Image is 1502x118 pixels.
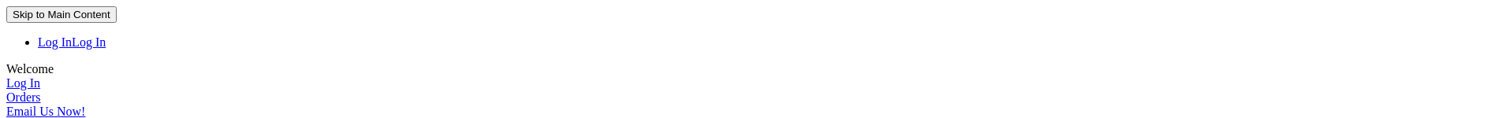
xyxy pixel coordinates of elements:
span: Log In [38,35,72,49]
button: Skip to Main Content [6,6,117,23]
a: Log In [38,35,106,49]
a: Orders [6,90,1496,105]
div: Welcome [6,62,1496,76]
a: Log In [6,76,40,90]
